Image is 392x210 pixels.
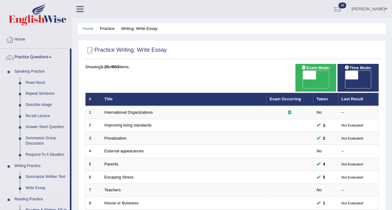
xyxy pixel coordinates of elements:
[23,171,70,183] a: Summarize Written Text
[299,64,332,71] span: Exam Mode:
[104,110,153,115] a: International Organizations
[104,136,127,141] a: Privatization
[0,31,71,46] a: Home
[0,49,70,64] a: Practice Questions
[295,64,336,92] div: Show exams occurring in exams
[23,183,70,194] a: Write Essay
[85,119,101,132] td: 2
[85,45,167,55] h2: Practice Writing: Write Essay
[104,123,152,127] a: Improving living standards
[85,197,101,210] td: 8
[104,188,121,192] a: Teachers
[341,136,363,140] small: Not Evaluated
[85,132,101,145] td: 3
[23,88,70,99] a: Repeat Sentence
[85,93,101,106] th: #
[313,93,338,106] th: Taken
[23,149,70,160] a: Respond To A Situation
[341,123,363,127] small: Not Evaluated
[23,77,70,88] a: Read Aloud
[338,93,379,106] th: Last Result
[341,175,363,179] small: Not Evaluated
[85,184,101,197] td: 7
[85,158,101,171] td: 5
[23,99,70,111] a: Describe Image
[341,110,375,116] div: –
[341,148,375,154] div: –
[12,160,70,172] a: Writing Practice
[338,2,346,8] span: 49
[321,135,328,141] span: You can still take this question
[83,26,94,31] a: Home
[85,64,379,70] div: Showing of items.
[341,162,363,166] small: Not Evaluated
[85,106,101,119] td: 1
[321,161,328,167] span: You can still take this question
[104,201,138,205] a: House or Business
[321,174,328,180] span: You can still take this question
[12,194,70,205] a: Reading Practice
[101,93,266,106] th: Title
[112,64,119,69] b: 603
[317,149,322,153] em: No
[321,200,328,206] span: You can still take this question
[104,149,144,153] a: External appearances
[317,110,322,115] em: No
[101,64,109,69] b: 1-20
[341,201,363,205] small: Not Evaluated
[94,26,114,31] li: Practice
[270,110,310,116] div: Exam occurring question
[85,145,101,158] td: 4
[23,133,70,149] a: Summarize Group Discussion
[23,111,70,122] a: Re-tell Lecture
[104,162,119,166] a: Parents
[270,97,301,101] a: Exam Occurring
[12,66,70,77] a: Speaking Practice
[341,187,375,193] div: –
[317,188,322,192] em: No
[85,171,101,184] td: 6
[104,175,134,179] a: Escaping Stress
[342,64,374,71] span: Time Mode:
[321,122,328,129] span: You can still take this question
[116,26,157,31] li: Writing: Write Essay
[23,122,70,133] a: Answer Short Question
